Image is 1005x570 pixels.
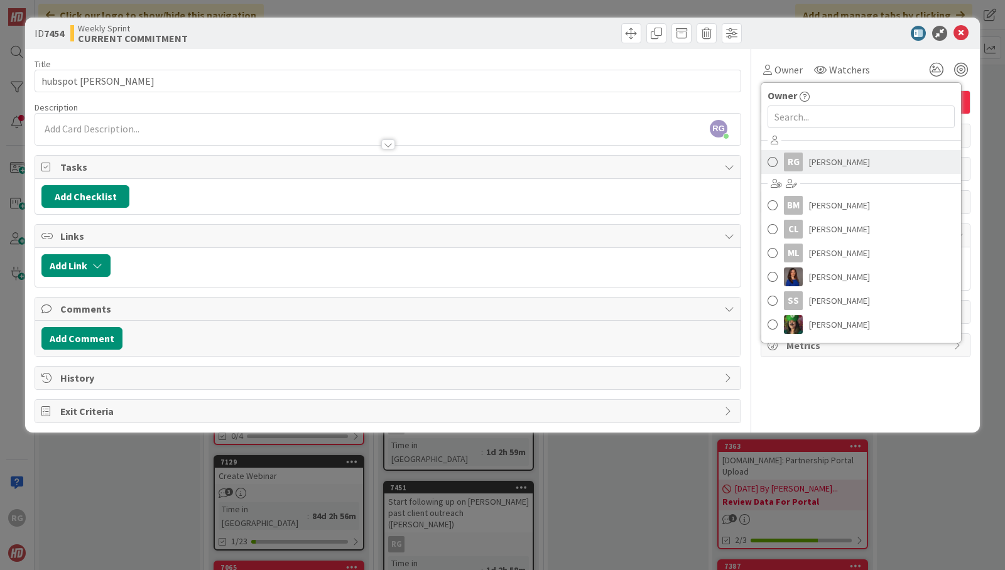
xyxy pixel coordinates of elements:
[784,153,803,171] div: RG
[809,196,870,215] span: [PERSON_NAME]
[774,62,803,77] span: Owner
[784,244,803,262] div: ML
[710,120,727,137] span: RG
[784,220,803,239] div: CL
[60,370,718,385] span: History
[829,62,870,77] span: Watchers
[60,229,718,244] span: Links
[768,105,955,128] input: Search...
[809,267,870,286] span: [PERSON_NAME]
[809,244,870,262] span: [PERSON_NAME]
[35,26,64,41] span: ID
[761,336,961,360] a: SL[PERSON_NAME]
[809,315,870,334] span: [PERSON_NAME]
[784,315,803,334] img: SL
[786,338,947,353] span: Metrics
[41,185,129,208] button: Add Checklist
[761,193,961,217] a: BM[PERSON_NAME]
[41,327,122,350] button: Add Comment
[60,404,718,419] span: Exit Criteria
[60,159,718,175] span: Tasks
[44,27,64,40] b: 7454
[809,220,870,239] span: [PERSON_NAME]
[761,217,961,241] a: CL[PERSON_NAME]
[784,291,803,310] div: SS
[35,70,741,92] input: type card name here...
[784,267,803,286] img: SL
[78,23,188,33] span: Weekly Sprint
[761,265,961,289] a: SL[PERSON_NAME]
[809,153,870,171] span: [PERSON_NAME]
[784,196,803,215] div: BM
[78,33,188,43] b: CURRENT COMMITMENT
[761,313,961,336] a: SL[PERSON_NAME]
[761,289,961,313] a: SS[PERSON_NAME]
[768,88,797,103] span: Owner
[41,254,111,277] button: Add Link
[60,301,718,316] span: Comments
[35,58,51,70] label: Title
[761,241,961,265] a: ML[PERSON_NAME]
[35,102,78,113] span: Description
[809,291,870,310] span: [PERSON_NAME]
[761,150,961,174] a: RG[PERSON_NAME]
